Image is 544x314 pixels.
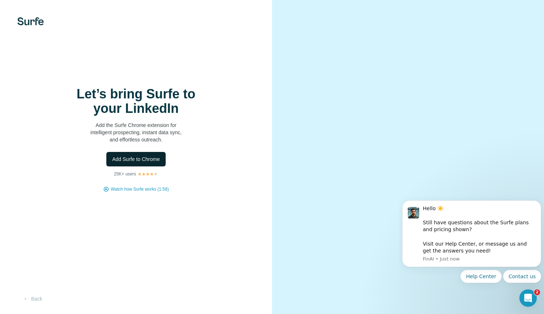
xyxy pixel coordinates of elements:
p: Add the Surfe Chrome extension for intelligent prospecting, instant data sync, and effortless out... [64,122,208,143]
iframe: Intercom notifications message [399,192,544,310]
button: Watch how Surfe works (1:58) [111,186,169,192]
p: 25K+ users [114,171,136,177]
iframe: Intercom live chat [519,289,537,307]
span: Add Surfe to Chrome [112,156,160,163]
button: Back [17,292,47,305]
h1: Let’s bring Surfe to your LinkedIn [64,87,208,116]
img: Rating Stars [137,172,158,176]
button: Add Surfe to Chrome [106,152,166,166]
img: Surfe's logo [17,17,44,25]
span: 2 [534,289,540,295]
